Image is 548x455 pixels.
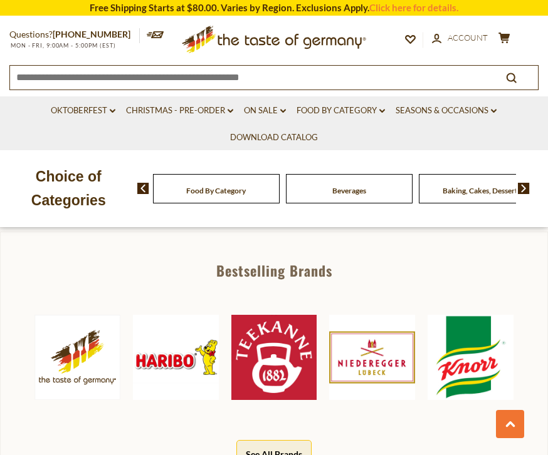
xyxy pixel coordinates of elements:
a: Oktoberfest [51,104,115,118]
p: Questions? [9,27,140,43]
a: [PHONE_NUMBER] [53,29,130,39]
img: Niederegger [329,315,415,401]
a: Baking, Cakes, Desserts [443,186,521,195]
a: Download Catalog [230,131,318,145]
span: MON - FRI, 9:00AM - 5:00PM (EST) [9,42,116,49]
a: Food By Category [186,186,246,195]
a: On Sale [244,104,286,118]
a: Seasons & Occasions [396,104,497,118]
a: Food By Category [297,104,385,118]
a: Account [432,31,488,45]
img: Haribo [133,315,219,401]
a: Click here for details. [369,2,458,13]
div: Bestselling Brands [1,263,547,277]
img: Knorr [428,315,514,401]
img: next arrow [518,183,530,194]
a: Beverages [332,186,366,195]
a: Christmas - PRE-ORDER [126,104,233,118]
img: previous arrow [137,183,149,194]
img: The Taste of Germany [34,315,120,400]
span: Account [448,33,488,43]
img: Teekanne [231,315,317,401]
